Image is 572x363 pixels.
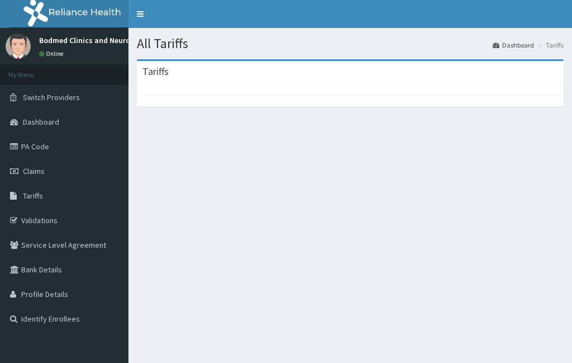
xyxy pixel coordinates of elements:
[39,36,178,44] p: Bodmed Clinics and Neurological center
[39,50,66,58] a: Online
[493,40,534,50] a: Dashboard
[535,40,564,50] li: Tariffs
[23,166,45,176] span: Claims
[23,117,59,127] span: Dashboard
[137,36,564,51] h1: All Tariffs
[142,67,169,77] h3: Tariffs
[23,191,43,201] span: Tariffs
[6,34,31,59] img: User Image
[23,92,80,102] span: Switch Providers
